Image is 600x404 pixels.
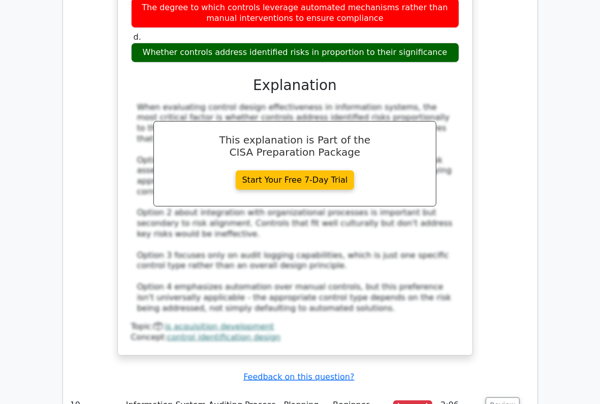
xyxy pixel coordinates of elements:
[137,77,453,94] h3: Explanation
[165,322,274,331] a: is acquisition development
[134,32,141,42] span: d.
[131,43,459,63] div: Whether controls address identified risks in proportion to their significance
[167,332,280,342] a: control identification design
[131,322,459,332] div: Topic:
[137,102,453,314] div: When evaluating control design effectiveness in information systems, the most critical factor is ...
[131,332,459,343] div: Concept:
[236,170,355,190] a: Start Your Free 7-Day Trial
[243,372,354,382] a: Feedback on this question?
